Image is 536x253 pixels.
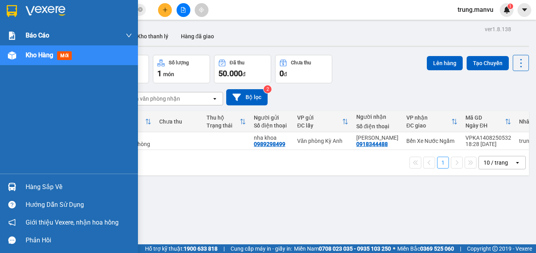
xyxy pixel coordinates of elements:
svg: open [212,96,218,102]
div: Thu hộ [207,114,240,121]
div: VPKA1408250532 [465,135,511,141]
div: VP nhận [406,114,451,121]
span: 1 [157,69,162,78]
span: đ [284,71,287,77]
div: 0918344488 [356,141,388,147]
div: Trạng thái [207,122,240,129]
span: close-circle [138,7,143,12]
div: tuan hung [356,135,398,141]
span: copyright [492,246,498,251]
span: 1 [509,4,512,9]
button: file-add [177,3,190,17]
div: Bến Xe Nước Ngầm [406,138,458,144]
div: ĐC lấy [297,122,342,129]
button: Số lượng1món [153,55,210,83]
span: 0 [279,69,284,78]
div: Chọn văn phòng nhận [126,95,180,103]
strong: 1900 633 818 [184,246,218,252]
button: plus [158,3,172,17]
img: solution-icon [8,32,16,40]
span: món [163,71,174,77]
span: Kho hàng [26,51,53,59]
div: Đã thu [230,60,244,66]
img: warehouse-icon [8,183,16,191]
span: close-circle [138,6,143,14]
strong: 0369 525 060 [420,246,454,252]
div: 0989298499 [254,141,285,147]
th: Toggle SortBy [402,111,462,132]
span: 50.000 [218,69,242,78]
div: Mã GD [465,114,505,121]
div: Số điện thoại [254,122,289,129]
span: ⚪️ [393,247,395,250]
div: Số điện thoại [356,123,398,129]
div: Hướng dẫn sử dụng [26,199,132,211]
span: aim [199,7,204,13]
span: | [223,244,225,253]
span: Miền Bắc [397,244,454,253]
button: Tạo Chuyến [467,56,509,70]
div: Phản hồi [26,234,132,246]
span: message [8,236,16,244]
span: caret-down [521,6,528,13]
div: nha khoa [254,135,289,141]
th: Toggle SortBy [203,111,250,132]
span: mới [57,51,72,60]
img: warehouse-icon [8,51,16,60]
div: ver 1.8.138 [485,25,511,34]
th: Toggle SortBy [293,111,352,132]
span: | [460,244,461,253]
div: ĐC giao [406,122,451,129]
strong: 0708 023 035 - 0935 103 250 [319,246,391,252]
button: aim [195,3,208,17]
button: Hàng đã giao [175,27,220,46]
div: Ngày ĐH [465,122,505,129]
span: down [126,32,132,39]
svg: open [514,159,521,166]
div: Hàng sắp về [26,181,132,193]
span: Miền Nam [294,244,391,253]
button: Kho thanh lý [131,27,175,46]
th: Toggle SortBy [462,111,515,132]
span: question-circle [8,201,16,208]
button: Đã thu50.000đ [214,55,271,83]
sup: 1 [508,4,513,9]
span: Hỗ trợ kỹ thuật: [145,244,218,253]
span: notification [8,219,16,226]
span: file-add [181,7,186,13]
div: Chưa thu [291,60,311,66]
button: Chưa thu0đ [275,55,332,83]
div: VP gửi [297,114,342,121]
img: icon-new-feature [503,6,510,13]
sup: 2 [264,85,272,93]
span: plus [162,7,168,13]
span: Giới thiệu Vexere, nhận hoa hồng [26,217,119,227]
button: Bộ lọc [226,89,268,105]
img: logo-vxr [7,5,17,17]
div: Số lượng [169,60,189,66]
span: Báo cáo [26,30,49,40]
div: 18:28 [DATE] [465,141,511,147]
button: Lên hàng [427,56,463,70]
div: Người gửi [254,114,289,121]
div: Văn phòng Kỳ Anh [297,138,348,144]
div: Chưa thu [159,118,199,125]
span: trung.manvu [451,5,500,15]
span: Cung cấp máy in - giấy in: [231,244,292,253]
div: 10 / trang [484,159,508,167]
div: Người nhận [356,114,398,120]
button: caret-down [517,3,531,17]
button: 1 [437,157,449,169]
span: đ [242,71,246,77]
